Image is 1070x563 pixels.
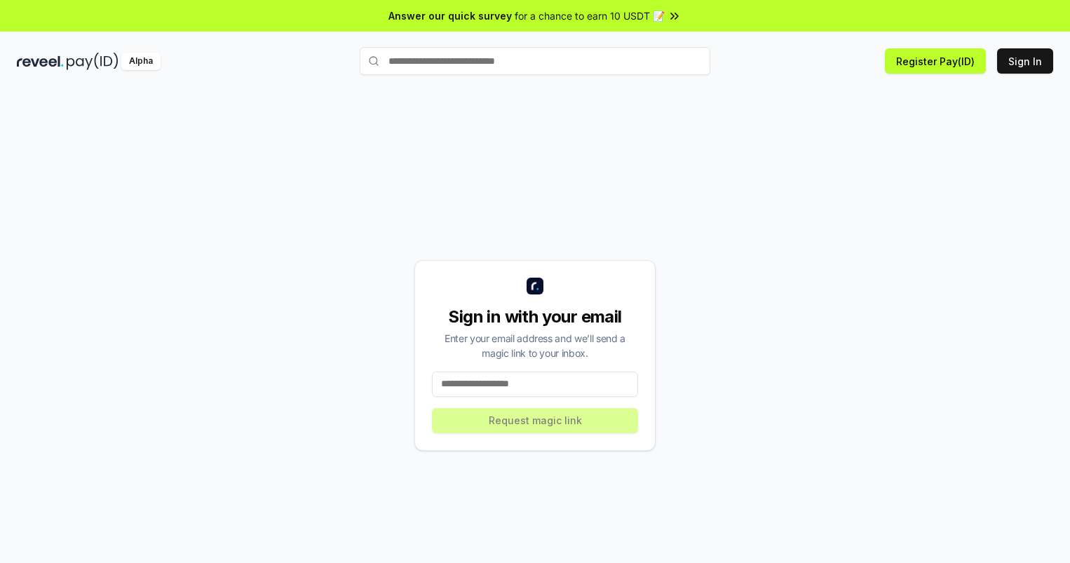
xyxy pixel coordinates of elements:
div: Sign in with your email [432,306,638,328]
div: Enter your email address and we’ll send a magic link to your inbox. [432,331,638,360]
img: reveel_dark [17,53,64,70]
button: Sign In [997,48,1053,74]
img: pay_id [67,53,118,70]
img: logo_small [527,278,543,294]
span: Answer our quick survey [388,8,512,23]
div: Alpha [121,53,161,70]
button: Register Pay(ID) [885,48,986,74]
span: for a chance to earn 10 USDT 📝 [515,8,665,23]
